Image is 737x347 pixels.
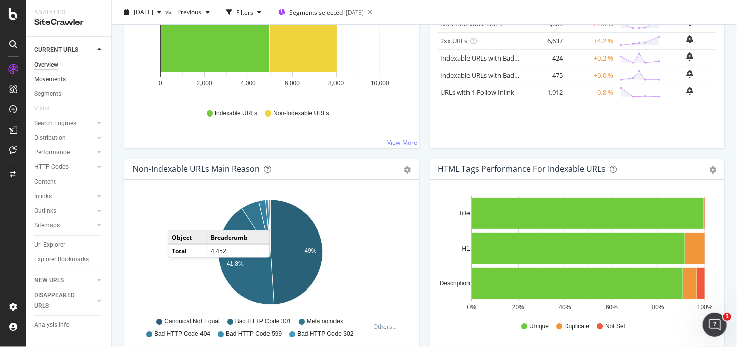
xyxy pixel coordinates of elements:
td: +0.0 % [566,67,616,84]
span: Bad HTTP Code 404 [154,330,210,338]
a: NEW URLS [34,275,94,286]
span: Non-Indexable URLs [273,109,329,118]
span: Duplicate [564,322,589,331]
div: Url Explorer [34,240,65,250]
td: 1,912 [525,84,566,101]
div: Analytics [34,8,103,17]
td: 4,452 [207,244,270,257]
td: Total [168,244,207,257]
div: Performance [34,147,70,158]
a: Segments [34,89,104,99]
div: Distribution [34,133,66,143]
div: Segments [34,89,61,99]
span: Meta noindex [307,317,343,326]
div: bell-plus [687,52,694,61]
a: Inlinks [34,191,94,202]
svg: A chart. [438,196,713,313]
td: Breadcrumb [207,231,270,244]
div: Sitemaps [34,220,60,231]
div: CURRENT URLS [34,45,78,55]
a: Explorer Bookmarks [34,254,104,265]
button: Filters [222,4,265,20]
div: [DATE] [346,8,364,17]
div: Analysis Info [34,320,70,330]
div: Others... [374,322,402,331]
div: gear [404,166,411,173]
td: 475 [525,67,566,84]
text: 40% [559,304,571,311]
a: HTTP Codes [34,162,94,172]
text: 60% [606,304,618,311]
text: 8,000 [328,80,344,87]
div: Outlinks [34,206,56,216]
a: DISAPPEARED URLS [34,290,94,311]
div: Overview [34,60,58,70]
a: Content [34,177,104,187]
span: Bad HTTP Code 302 [297,330,353,338]
td: -0.8 % [566,84,616,101]
a: Outlinks [34,206,94,216]
td: 424 [525,49,566,67]
text: 2,000 [197,80,212,87]
div: HTTP Codes [34,162,69,172]
span: Previous [173,8,202,16]
a: Overview [34,60,104,70]
div: Filters [236,8,253,16]
div: Inlinks [34,191,52,202]
text: 6,000 [285,80,300,87]
div: SiteCrawler [34,17,103,28]
text: 20% [512,304,524,311]
text: 80% [652,304,664,311]
button: Previous [173,4,214,20]
div: gear [709,166,716,173]
a: Performance [34,147,94,158]
a: Indexable URLs with Bad Description [441,71,551,80]
td: Object [168,231,207,244]
span: 2025 Sep. 24th [133,8,153,16]
text: 0 [159,80,162,87]
text: 49% [305,248,317,255]
a: View More [388,138,418,147]
button: [DATE] [120,4,165,20]
span: Unique [529,322,549,331]
a: Distribution [34,133,94,143]
text: Description [439,280,470,287]
span: Not Set [605,322,625,331]
div: NEW URLS [34,275,64,286]
a: Analysis Info [34,320,104,330]
span: Segments selected [289,8,343,17]
span: Bad HTTP Code 301 [235,317,291,326]
text: H1 [462,245,470,252]
td: 6,637 [525,32,566,49]
div: bell-plus [687,35,694,43]
div: Non-Indexable URLs Main Reason [132,164,260,174]
iframe: Intercom live chat [703,313,727,337]
a: CURRENT URLS [34,45,94,55]
div: Movements [34,74,66,85]
text: 4,000 [241,80,256,87]
span: Canonical Not Equal [164,317,219,326]
text: 0% [467,304,476,311]
div: Explorer Bookmarks [34,254,89,265]
span: Indexable URLs [215,109,257,118]
a: Sitemaps [34,220,94,231]
a: Url Explorer [34,240,104,250]
button: Segments selected[DATE] [274,4,364,20]
div: bell-plus [687,70,694,78]
div: DISAPPEARED URLS [34,290,85,311]
text: 100% [697,304,713,311]
text: 41.8% [227,261,244,268]
span: 1 [723,313,731,321]
a: Movements [34,74,104,85]
text: 10,000 [371,80,389,87]
svg: A chart. [132,196,408,313]
a: Search Engines [34,118,94,129]
div: Search Engines [34,118,76,129]
a: Non-Indexable URLs [441,19,502,28]
a: Visits [34,103,59,114]
div: HTML Tags Performance for Indexable URLs [438,164,606,174]
div: Content [34,177,56,187]
div: Visits [34,103,49,114]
